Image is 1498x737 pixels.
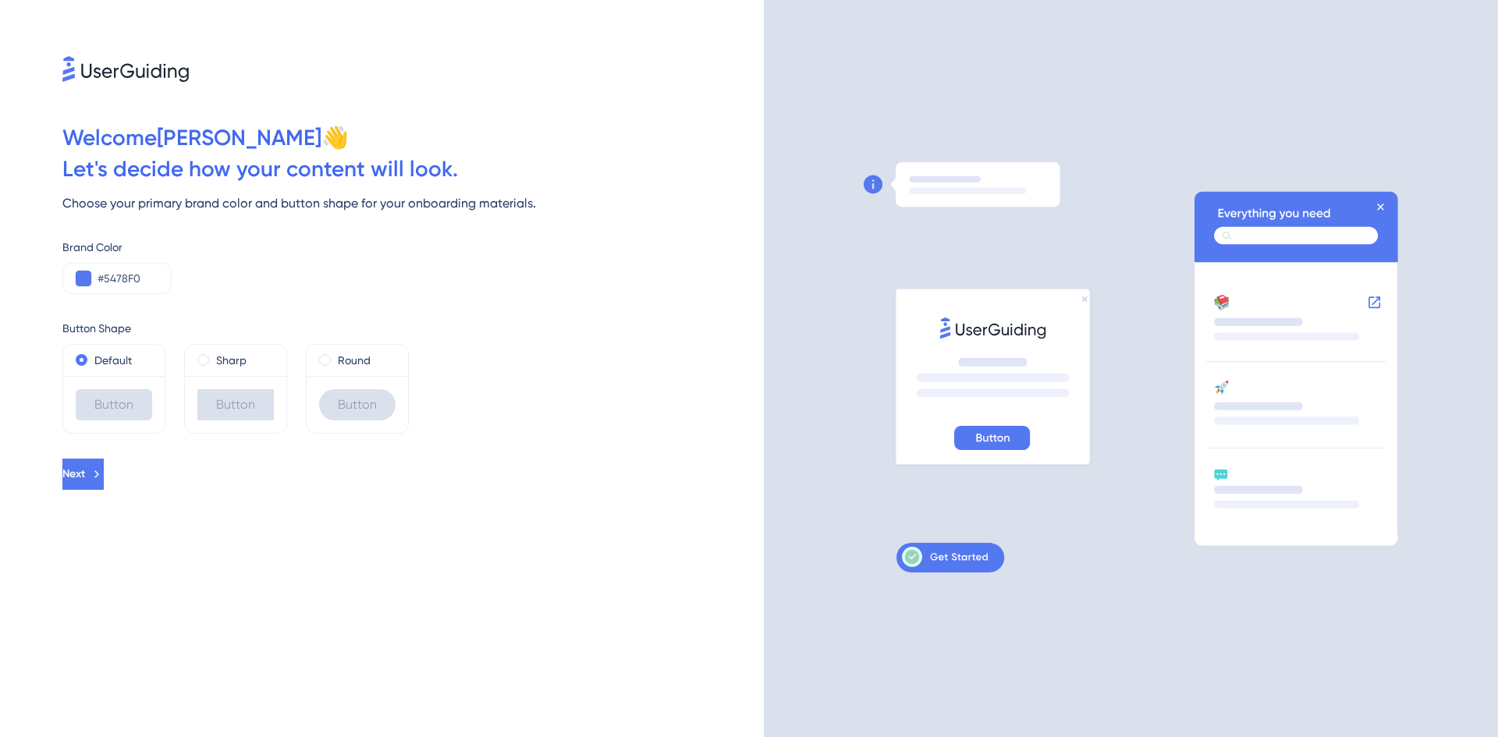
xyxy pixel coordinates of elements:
div: Choose your primary brand color and button shape for your onboarding materials. [62,194,764,213]
button: Next [62,459,104,490]
div: Button [197,389,274,420]
div: Welcome [PERSON_NAME] 👋 [62,122,764,154]
div: Button [76,389,152,420]
label: Sharp [216,351,247,370]
div: Brand Color [62,238,764,257]
label: Default [94,351,132,370]
span: Next [62,465,85,484]
div: Let ' s decide how your content will look. [62,154,764,185]
div: Button [319,389,396,420]
div: Button Shape [62,319,764,338]
label: Round [338,351,371,370]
